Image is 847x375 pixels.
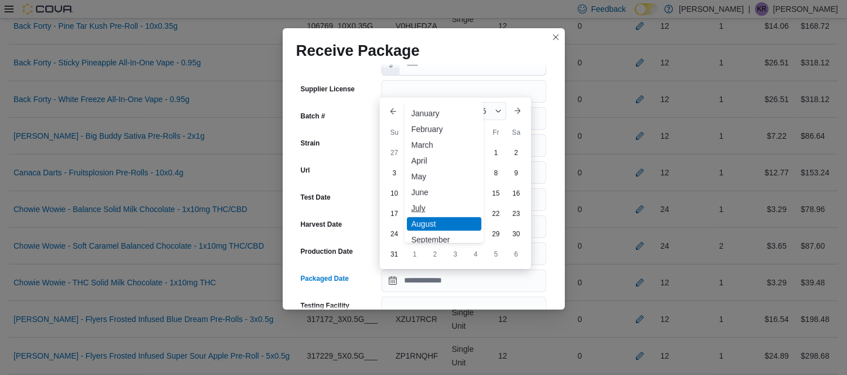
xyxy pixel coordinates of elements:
[385,205,403,223] div: day-17
[549,30,563,44] button: Closes this modal window
[487,205,505,223] div: day-22
[385,184,403,202] div: day-10
[464,102,506,120] div: Button. Open the year selector. 2025 is currently selected.
[487,184,505,202] div: day-15
[407,233,481,246] div: September
[507,164,525,182] div: day-9
[507,144,525,162] div: day-2
[487,164,505,182] div: day-8
[385,245,403,263] div: day-31
[467,245,485,263] div: day-4
[507,123,525,142] div: Sa
[407,170,481,183] div: May
[407,138,481,152] div: March
[507,225,525,243] div: day-30
[487,245,505,263] div: day-5
[301,139,320,148] label: Strain
[406,245,424,263] div: day-1
[507,245,525,263] div: day-6
[301,166,310,175] label: Url
[384,143,526,264] div: August, 2025
[301,220,342,229] label: Harvest Date
[487,123,505,142] div: Fr
[385,144,403,162] div: day-27
[301,274,349,283] label: Packaged Date
[407,186,481,199] div: June
[382,54,400,75] label: $
[301,193,331,202] label: Test Date
[384,102,402,120] button: Previous Month
[507,184,525,202] div: day-16
[507,205,525,223] div: day-23
[487,144,505,162] div: day-1
[301,247,353,256] label: Production Date
[407,201,481,215] div: July
[407,154,481,167] div: April
[407,217,481,231] div: August
[385,225,403,243] div: day-24
[426,245,444,263] div: day-2
[381,270,546,292] input: Press the down key to enter a popover containing a calendar. Press the escape key to close the po...
[301,301,349,310] label: Testing Facility
[385,123,403,142] div: Su
[446,245,464,263] div: day-3
[487,225,505,243] div: day-29
[407,122,481,136] div: February
[301,112,325,121] label: Batch #
[385,164,403,182] div: day-3
[407,107,481,120] div: January
[296,42,420,60] h1: Receive Package
[508,102,526,120] button: Next month
[301,85,355,94] label: Supplier License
